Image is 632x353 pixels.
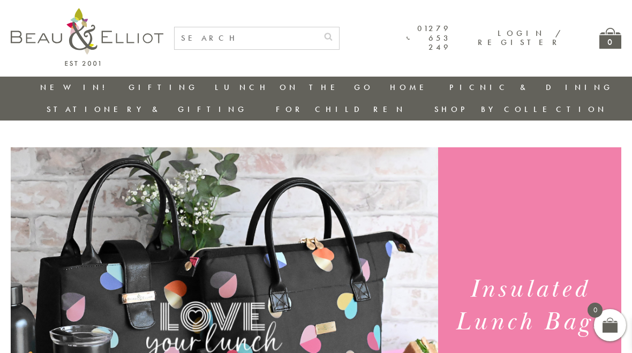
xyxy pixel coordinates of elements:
[40,82,112,93] a: New in!
[478,28,562,48] a: Login / Register
[390,82,433,93] a: Home
[407,24,451,52] a: 01279 653 249
[434,104,607,115] a: Shop by collection
[175,27,318,49] input: SEARCH
[447,273,612,339] h1: Insulated Lunch Bags
[449,82,613,93] a: Picnic & Dining
[11,8,163,66] img: logo
[276,104,406,115] a: For Children
[47,104,247,115] a: Stationery & Gifting
[129,82,198,93] a: Gifting
[215,82,373,93] a: Lunch On The Go
[588,303,603,318] span: 0
[599,28,621,49] a: 0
